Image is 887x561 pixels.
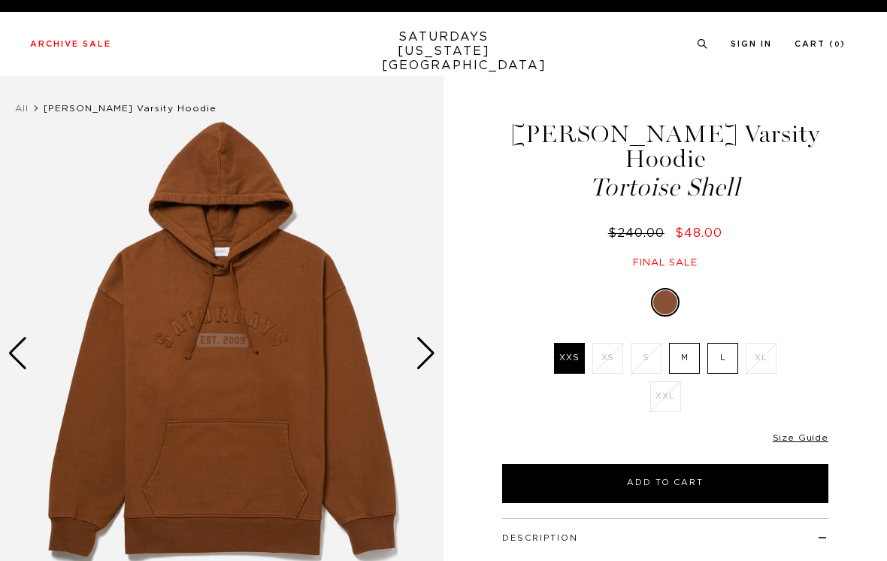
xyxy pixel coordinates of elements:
[608,227,671,239] del: $240.00
[834,41,840,48] small: 0
[8,337,28,370] div: Previous slide
[669,343,700,374] label: M
[500,175,831,200] span: Tortoise Shell
[773,433,828,442] a: Size Guide
[416,337,436,370] div: Next slide
[653,290,677,314] label: Tortoise Shell
[707,343,738,374] label: L
[675,227,722,239] span: $48.00
[502,464,828,503] button: Add to Cart
[30,40,111,48] a: Archive Sale
[500,122,831,200] h1: [PERSON_NAME] Varsity Hoodie
[382,30,506,73] a: SATURDAYS[US_STATE][GEOGRAPHIC_DATA]
[731,40,772,48] a: Sign In
[44,104,216,113] span: [PERSON_NAME] Varsity Hoodie
[795,40,846,48] a: Cart (0)
[502,534,578,542] button: Description
[15,104,29,113] a: All
[500,256,831,269] div: Final sale
[554,343,585,374] label: XXS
